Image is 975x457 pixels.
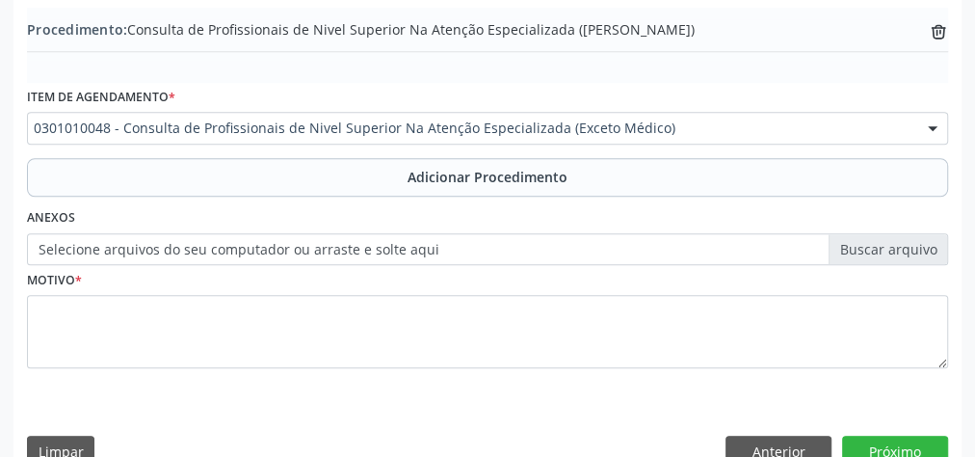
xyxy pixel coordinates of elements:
[27,203,75,233] label: Anexos
[27,158,948,197] button: Adicionar Procedimento
[408,167,567,187] span: Adicionar Procedimento
[27,265,82,295] label: Motivo
[27,83,175,113] label: Item de agendamento
[34,119,909,138] span: 0301010048 - Consulta de Profissionais de Nivel Superior Na Atenção Especializada (Exceto Médico)
[27,20,127,39] span: Procedimento:
[27,19,695,40] span: Consulta de Profissionais de Nivel Superior Na Atenção Especializada ([PERSON_NAME])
